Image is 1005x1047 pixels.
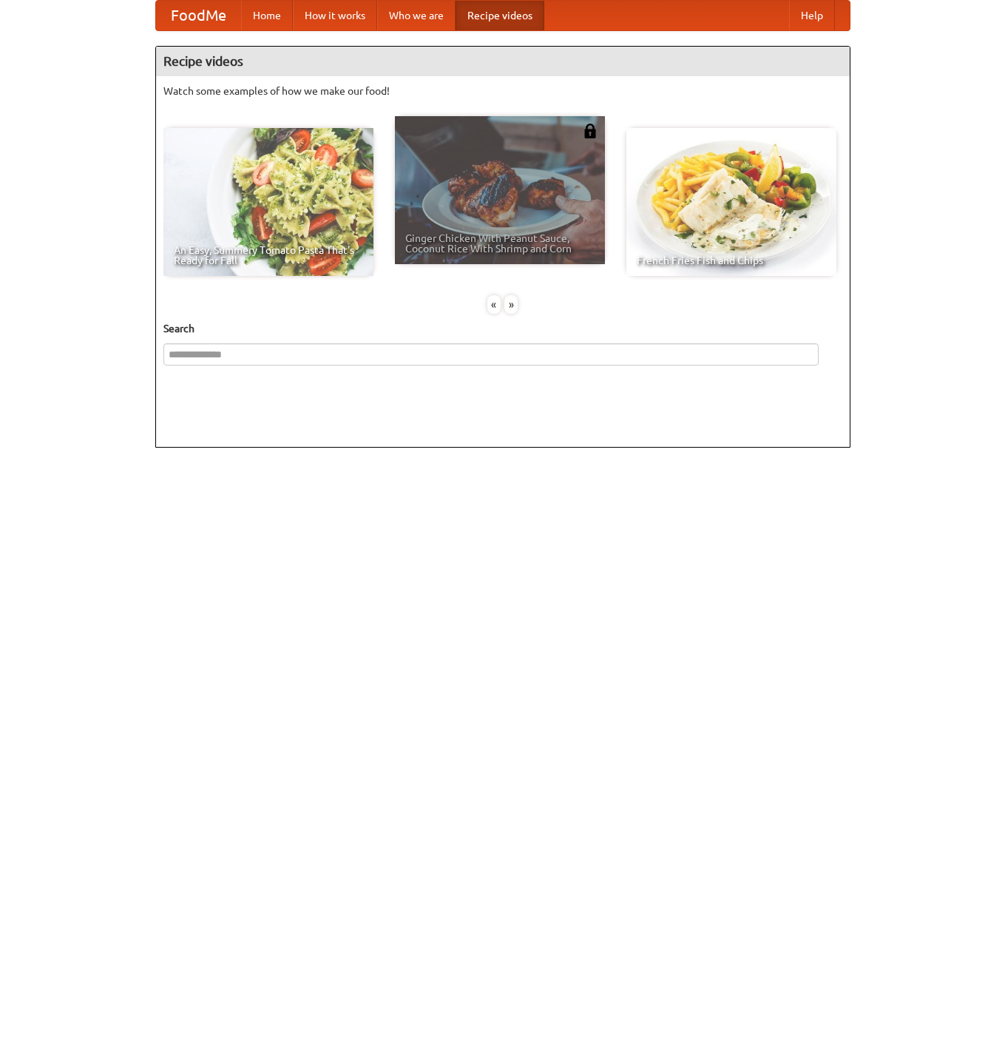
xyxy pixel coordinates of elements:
div: « [487,295,501,314]
a: Recipe videos [456,1,544,30]
span: An Easy, Summery Tomato Pasta That's Ready for Fall [174,245,363,266]
a: FoodMe [156,1,241,30]
a: Home [241,1,293,30]
img: 483408.png [583,124,598,138]
p: Watch some examples of how we make our food! [163,84,842,98]
h4: Recipe videos [156,47,850,76]
div: » [504,295,518,314]
a: An Easy, Summery Tomato Pasta That's Ready for Fall [163,128,373,276]
a: How it works [293,1,377,30]
h5: Search [163,321,842,336]
a: French Fries Fish and Chips [626,128,836,276]
span: French Fries Fish and Chips [637,255,826,266]
a: Help [789,1,835,30]
a: Who we are [377,1,456,30]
